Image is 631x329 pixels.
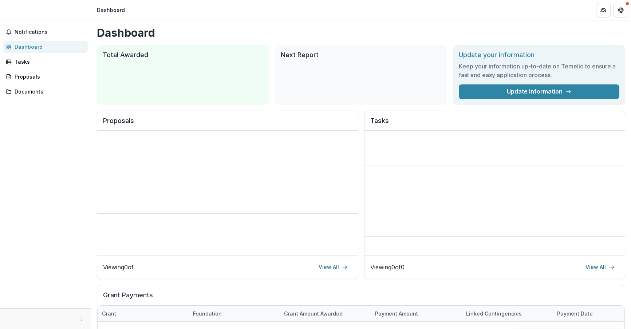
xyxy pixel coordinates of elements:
[370,263,405,271] p: Viewing 0 of 0
[103,291,619,305] h2: Grant Payments
[103,263,134,271] p: Viewing 0 of
[3,26,88,38] button: Notifications
[15,29,85,35] span: Notifications
[97,6,125,14] div: Dashboard
[281,51,441,59] h2: Next Report
[459,84,619,99] a: Update Information
[3,56,88,68] a: Tasks
[94,5,128,15] nav: breadcrumb
[15,88,82,95] div: Documents
[78,314,86,323] button: More
[581,261,619,273] a: View All
[614,3,628,17] button: Get Help
[15,58,82,66] div: Tasks
[459,51,619,59] h2: Update your information
[3,71,88,83] a: Proposals
[103,51,263,59] h2: Total Awarded
[459,62,619,79] h3: Keep your information up-to-date on Temelio to ensure a fast and easy application process.
[596,3,611,17] button: Partners
[15,73,82,80] div: Proposals
[314,261,352,273] a: View All
[370,117,619,131] h2: Tasks
[103,117,352,131] h2: Proposals
[97,26,625,39] h1: Dashboard
[3,86,88,98] a: Documents
[3,41,88,53] a: Dashboard
[15,43,82,51] div: Dashboard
